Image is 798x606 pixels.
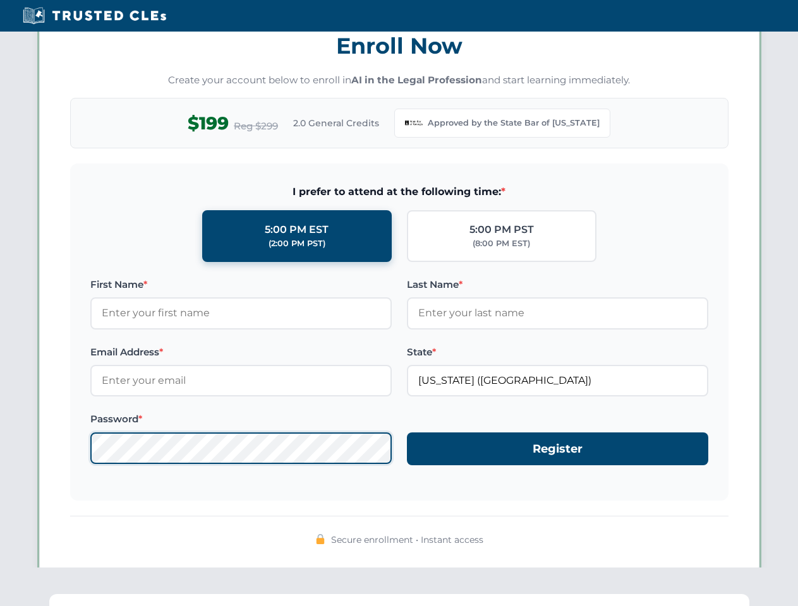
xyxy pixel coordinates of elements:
span: Approved by the State Bar of [US_STATE] [428,117,600,129]
div: 5:00 PM EST [265,222,329,238]
h3: Enroll Now [70,26,728,66]
img: Georgia Bar [405,114,423,132]
div: (2:00 PM PST) [269,237,325,250]
span: Reg $299 [234,119,278,134]
span: Secure enrollment • Instant access [331,533,483,547]
label: First Name [90,277,392,292]
span: 2.0 General Credits [293,116,379,130]
label: Last Name [407,277,708,292]
img: Trusted CLEs [19,6,170,25]
div: (8:00 PM EST) [473,237,530,250]
label: Email Address [90,345,392,360]
span: I prefer to attend at the following time: [90,184,708,200]
input: Enter your last name [407,297,708,329]
input: Enter your first name [90,297,392,329]
img: 🔒 [315,534,325,544]
p: Create your account below to enroll in and start learning immediately. [70,73,728,88]
label: State [407,345,708,360]
button: Register [407,432,708,466]
input: Georgia (GA) [407,365,708,396]
div: 5:00 PM PST [469,222,534,238]
label: Password [90,412,392,427]
input: Enter your email [90,365,392,396]
span: $199 [188,109,229,138]
strong: AI in the Legal Profession [351,74,482,86]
